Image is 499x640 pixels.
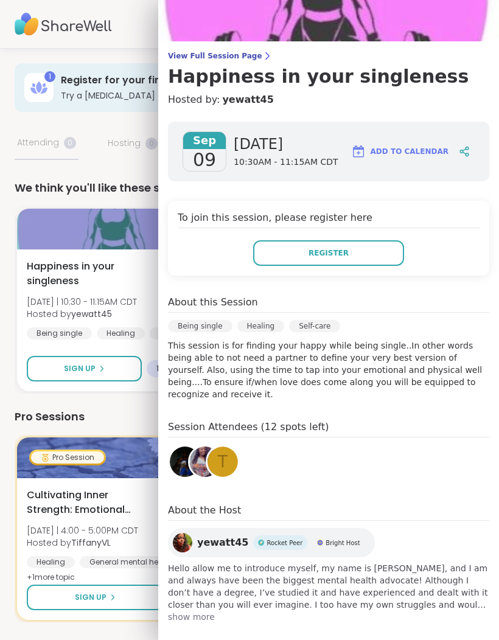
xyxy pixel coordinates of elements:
span: [DATE] | 4:00 - 5:00PM CDT [27,524,138,537]
div: Healing [97,327,145,339]
span: View Full Session Page [168,51,489,61]
p: This session is for finding your happy while being single..In other words being able to not need ... [168,339,489,400]
img: ShareWell Nav Logo [15,3,112,46]
h4: To join this session, please register here [178,210,480,228]
div: Healing [237,320,285,332]
span: Sign Up [64,363,96,374]
a: Sandra_D [168,445,202,479]
span: Hosted by [27,537,138,549]
a: Nichole777 [188,445,222,479]
span: Bright Host [326,538,360,548]
span: 09 [193,149,216,171]
button: Sign Up [27,356,142,381]
h3: Try a [MEDICAL_DATA] group or use your free Pro credit. [61,89,380,102]
span: t [218,450,228,474]
h4: Hosted by: [168,92,489,107]
b: TiffanyVL [71,537,111,549]
span: Add to Calendar [371,146,448,157]
div: We think you'll like these sessions [15,179,484,197]
img: yewatt45 [173,533,192,552]
div: Being single [168,320,232,332]
h4: About the Host [168,503,489,521]
h3: Register for your first session [61,74,380,87]
span: [DATE] [234,134,338,154]
button: Add to Calendar [346,137,454,166]
a: yewatt45yewatt45Rocket PeerRocket PeerBright HostBright Host [168,528,375,557]
span: Register [309,248,349,259]
span: Happiness in your singleness [27,259,153,288]
div: Self-care [150,327,204,339]
h4: Session Attendees (12 spots left) [168,420,489,437]
span: 12 spots left [156,364,198,374]
img: Nichole777 [190,447,220,477]
img: Rocket Peer [258,540,264,546]
span: show more [168,611,489,623]
span: 10:30AM - 11:15AM CDT [234,156,338,169]
button: Sign Up [27,585,164,610]
div: General mental health [80,556,183,568]
span: Sep [183,132,226,149]
span: [DATE] | 10:30 - 11:15AM CDT [27,296,137,308]
a: yewatt45 [222,92,273,107]
a: View Full Session PageHappiness in your singleness [168,51,489,88]
span: Sign Up [75,592,106,603]
span: yewatt45 [197,535,248,550]
span: Cultivating Inner Strength: Emotional Regulation [27,488,153,517]
div: Pro Session [31,451,104,464]
h3: Happiness in your singleness [168,66,489,88]
span: Rocket Peer [267,538,302,548]
h4: About this Session [168,295,258,310]
div: Healing [27,556,75,568]
img: Bright Host [317,540,323,546]
span: Hello allow me to introduce myself, my name is [PERSON_NAME], and I am and always have been the b... [168,562,489,611]
img: Sandra_D [170,447,200,477]
span: Hosted by [27,308,137,320]
div: Pro Sessions [15,408,484,425]
div: 1 [44,71,55,82]
a: t [206,445,240,479]
b: yewatt45 [71,308,112,320]
button: Register [253,240,404,266]
img: ShareWell Logomark [351,144,366,159]
div: Self-care [289,320,340,332]
div: Being single [27,327,92,339]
